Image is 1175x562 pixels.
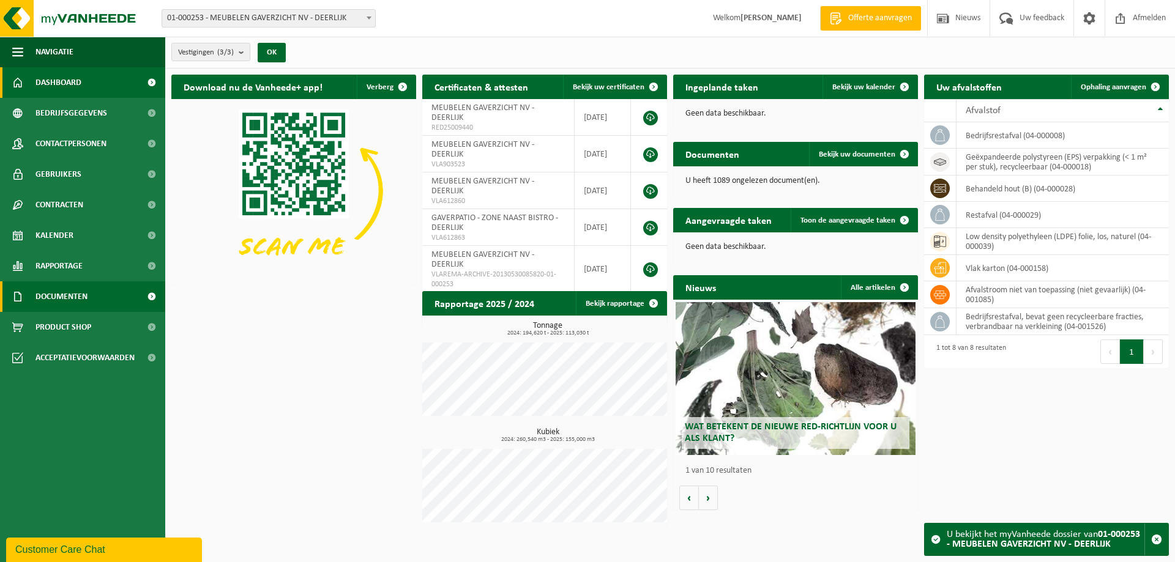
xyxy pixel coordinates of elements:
span: MEUBELEN GAVERZICHT NV - DEERLIJK [431,103,534,122]
td: bedrijfsrestafval, bevat geen recycleerbare fracties, verbrandbaar na verkleining (04-001526) [957,308,1169,335]
strong: [PERSON_NAME] [740,13,802,23]
img: Download de VHEPlus App [171,99,416,283]
a: Alle artikelen [841,275,917,300]
td: behandeld hout (B) (04-000028) [957,176,1169,202]
span: Bekijk uw documenten [819,150,895,158]
span: MEUBELEN GAVERZICHT NV - DEERLIJK [431,250,534,269]
td: bedrijfsrestafval (04-000008) [957,122,1169,149]
div: U bekijkt het myVanheede dossier van [947,523,1144,555]
td: [DATE] [575,246,631,292]
p: Geen data beschikbaar. [685,109,906,118]
td: afvalstroom niet van toepassing (niet gevaarlijk) (04-001085) [957,281,1169,308]
span: RED25009440 [431,123,565,133]
span: Contracten [35,190,83,220]
span: 01-000253 - MEUBELEN GAVERZICHT NV - DEERLIJK [162,9,376,28]
span: Rapportage [35,251,83,281]
a: Wat betekent de nieuwe RED-richtlijn voor u als klant? [676,302,916,455]
span: VLAREMA-ARCHIVE-20130530085820-01-000253 [431,270,565,289]
h2: Certificaten & attesten [422,75,540,98]
h2: Documenten [673,142,752,166]
count: (3/3) [217,48,234,56]
h2: Download nu de Vanheede+ app! [171,75,335,98]
a: Bekijk uw certificaten [563,75,666,99]
span: Navigatie [35,37,73,67]
a: Ophaling aanvragen [1071,75,1168,99]
td: vlak karton (04-000158) [957,255,1169,281]
a: Bekijk uw kalender [822,75,917,99]
p: 1 van 10 resultaten [685,467,912,475]
h2: Uw afvalstoffen [924,75,1014,98]
span: Gebruikers [35,159,81,190]
span: Offerte aanvragen [845,12,915,24]
span: Afvalstof [966,106,1001,116]
a: Bekijk rapportage [576,291,666,316]
span: VLA612863 [431,233,565,243]
h2: Nieuws [673,275,728,299]
h3: Tonnage [428,322,667,336]
a: Bekijk uw documenten [809,142,917,166]
strong: 01-000253 - MEUBELEN GAVERZICHT NV - DEERLIJK [947,530,1140,549]
span: MEUBELEN GAVERZICHT NV - DEERLIJK [431,177,534,196]
span: Ophaling aanvragen [1081,83,1146,91]
span: Kalender [35,220,73,251]
td: [DATE] [575,172,631,209]
iframe: chat widget [6,535,204,562]
span: 2024: 260,540 m3 - 2025: 155,000 m3 [428,437,667,443]
h3: Kubiek [428,428,667,443]
button: OK [258,43,286,62]
span: Acceptatievoorwaarden [35,342,135,373]
span: Vestigingen [178,43,234,62]
span: Verberg [367,83,394,91]
span: MEUBELEN GAVERZICHT NV - DEERLIJK [431,140,534,159]
p: U heeft 1089 ongelezen document(en). [685,177,906,185]
div: 1 tot 8 van 8 resultaten [930,338,1006,365]
span: Product Shop [35,312,91,342]
td: [DATE] [575,209,631,246]
td: restafval (04-000029) [957,202,1169,228]
span: 01-000253 - MEUBELEN GAVERZICHT NV - DEERLIJK [162,10,375,27]
span: Toon de aangevraagde taken [800,216,895,224]
span: VLA612860 [431,196,565,206]
span: Dashboard [35,67,81,98]
span: Bekijk uw kalender [832,83,895,91]
h2: Ingeplande taken [673,75,770,98]
a: Toon de aangevraagde taken [791,208,917,232]
td: [DATE] [575,99,631,136]
span: Contactpersonen [35,128,106,159]
a: Offerte aanvragen [820,6,921,31]
span: GAVERPATIO - ZONE NAAST BISTRO - DEERLIJK [431,213,558,232]
td: geëxpandeerde polystyreen (EPS) verpakking (< 1 m² per stuk), recycleerbaar (04-000018) [957,149,1169,176]
button: Verberg [357,75,415,99]
span: 2024: 194,620 t - 2025: 113,030 t [428,330,667,336]
button: Next [1144,339,1163,364]
h2: Aangevraagde taken [673,208,784,232]
button: Volgende [699,486,718,510]
p: Geen data beschikbaar. [685,243,906,251]
button: Previous [1100,339,1120,364]
span: VLA903523 [431,160,565,169]
span: Bedrijfsgegevens [35,98,107,128]
span: Bekijk uw certificaten [573,83,644,91]
td: low density polyethyleen (LDPE) folie, los, naturel (04-000039) [957,228,1169,255]
button: Vestigingen(3/3) [171,43,250,61]
h2: Rapportage 2025 / 2024 [422,291,546,315]
span: Wat betekent de nieuwe RED-richtlijn voor u als klant? [685,422,897,443]
span: Documenten [35,281,88,312]
td: [DATE] [575,136,631,172]
button: Vorige [679,486,699,510]
button: 1 [1120,339,1144,364]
